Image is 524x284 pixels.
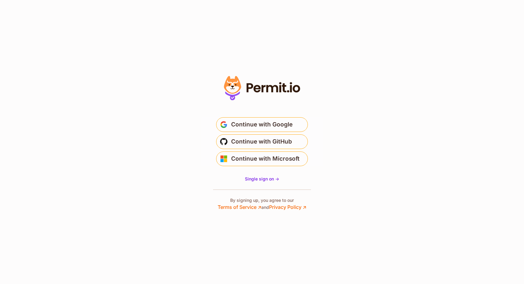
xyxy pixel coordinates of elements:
button: Continue with Microsoft [216,151,308,166]
span: Continue with GitHub [231,137,292,147]
button: Continue with Google [216,117,308,132]
span: Continue with Google [231,120,293,129]
a: Single sign on -> [245,176,279,182]
button: Continue with GitHub [216,134,308,149]
p: By signing up, you agree to our and [218,197,306,211]
span: Continue with Microsoft [231,154,300,164]
a: Terms of Service ↗ [218,204,261,210]
a: Privacy Policy ↗ [269,204,306,210]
